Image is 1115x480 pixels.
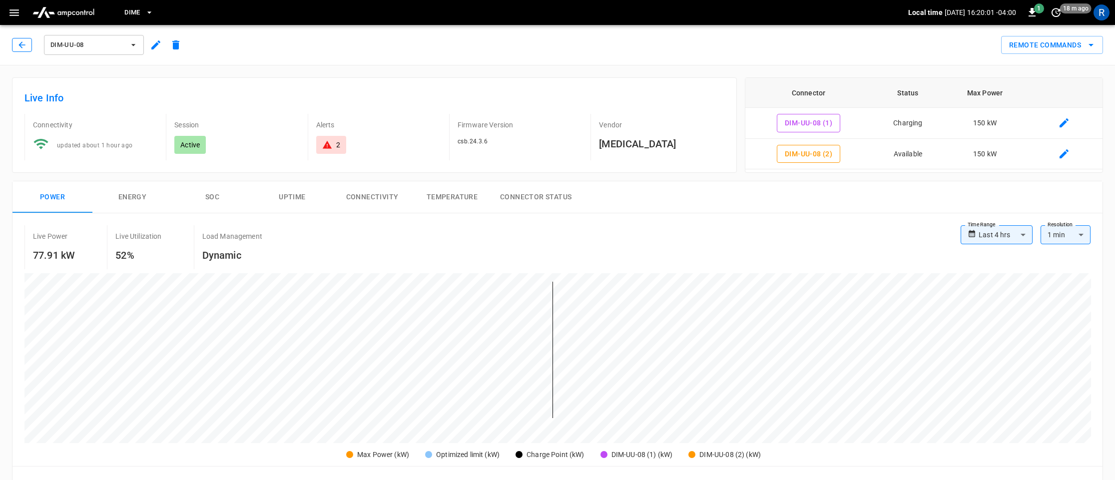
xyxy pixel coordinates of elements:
[172,181,252,213] button: SOC
[1048,221,1073,229] label: Resolution
[458,120,582,130] p: Firmware Version
[33,120,158,130] p: Connectivity
[745,78,1103,169] table: connector table
[124,7,140,18] span: Dime
[412,181,492,213] button: Temperature
[436,450,500,460] div: Optimized limit (kW)
[599,120,724,130] p: Vendor
[252,181,332,213] button: Uptime
[24,90,724,106] h6: Live Info
[945,7,1016,17] p: [DATE] 16:20:01 -04:00
[492,181,579,213] button: Connector Status
[611,450,673,460] div: DIM-UU-08 (1) (kW)
[527,450,584,460] div: Charge Point (kW)
[458,138,488,145] span: csb.24.3.6
[872,139,944,170] td: Available
[872,108,944,139] td: Charging
[316,120,441,130] p: Alerts
[50,39,124,51] span: DIM-UU-08
[1060,3,1092,13] span: 18 m ago
[745,78,872,108] th: Connector
[1001,36,1103,54] button: Remote Commands
[944,78,1026,108] th: Max Power
[92,181,172,213] button: Energy
[599,136,724,152] h6: [MEDICAL_DATA]
[202,231,262,241] p: Load Management
[44,35,144,55] button: DIM-UU-08
[202,247,262,263] h6: Dynamic
[28,3,98,22] img: ampcontrol.io logo
[777,114,840,132] button: DIM-UU-08 (1)
[33,231,68,241] p: Live Power
[336,140,340,150] div: 2
[1041,225,1091,244] div: 1 min
[1001,36,1103,54] div: remote commands options
[699,450,761,460] div: DIM-UU-08 (2) (kW)
[872,78,944,108] th: Status
[1094,4,1110,20] div: profile-icon
[968,221,996,229] label: Time Range
[777,145,840,163] button: DIM-UU-08 (2)
[944,139,1026,170] td: 150 kW
[115,231,161,241] p: Live Utilization
[180,140,200,150] p: Active
[57,142,133,149] span: updated about 1 hour ago
[357,450,409,460] div: Max Power (kW)
[332,181,412,213] button: Connectivity
[979,225,1033,244] div: Last 4 hrs
[115,247,161,263] h6: 52%
[174,120,299,130] p: Session
[908,7,943,17] p: Local time
[1034,3,1044,13] span: 1
[120,3,157,22] button: Dime
[12,181,92,213] button: Power
[33,247,75,263] h6: 77.91 kW
[1048,4,1064,20] button: set refresh interval
[944,108,1026,139] td: 150 kW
